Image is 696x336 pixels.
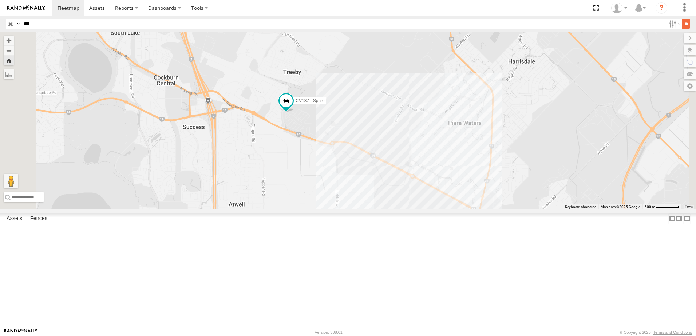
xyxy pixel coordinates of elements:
div: Karl Walsh [609,3,630,13]
a: Terms and Conditions [653,330,692,335]
label: Search Filter Options [666,19,682,29]
a: Terms (opens in new tab) [685,205,693,208]
label: Dock Summary Table to the Left [668,213,676,224]
i: ? [656,2,667,14]
button: Keyboard shortcuts [565,204,596,209]
button: Map scale: 500 m per 62 pixels [642,204,681,209]
span: 500 m [645,205,655,209]
label: Map Settings [684,81,696,91]
div: © Copyright 2025 - [620,330,692,335]
label: Hide Summary Table [683,213,691,224]
span: Map data ©2025 Google [601,205,640,209]
span: CV137 - Spare [296,98,324,103]
label: Dock Summary Table to the Right [676,213,683,224]
img: rand-logo.svg [7,5,45,11]
button: Zoom out [4,45,14,56]
label: Assets [3,213,26,224]
button: Zoom in [4,36,14,45]
div: Version: 308.01 [315,330,343,335]
label: Fences [27,213,51,224]
a: Visit our Website [4,329,37,336]
button: Zoom Home [4,56,14,65]
button: Drag Pegman onto the map to open Street View [4,174,18,188]
label: Search Query [15,19,21,29]
label: Measure [4,69,14,79]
